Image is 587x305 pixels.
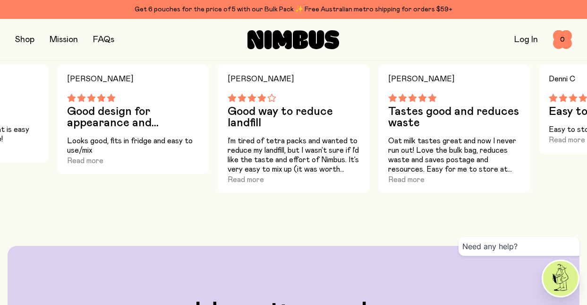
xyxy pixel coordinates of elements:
[15,4,572,15] div: Get 6 pouches for the price of 5 with our Bulk Pack ✨ Free Australian metro shipping for orders $59+
[67,72,199,86] h4: [PERSON_NAME]
[388,174,425,185] button: Read more
[388,72,520,86] h4: [PERSON_NAME]
[553,30,572,49] button: 0
[228,174,264,185] button: Read more
[50,35,78,44] a: Mission
[543,261,578,296] img: agent
[67,155,103,166] button: Read more
[67,136,199,155] p: Looks good, fits in fridge and easy to use/mix
[459,237,579,256] div: Need any help?
[514,35,538,44] a: Log In
[228,72,360,86] h4: [PERSON_NAME]
[228,106,360,129] h3: Good way to reduce landfill
[93,35,114,44] a: FAQs
[67,106,199,129] h3: Good design for appearance and practical use
[388,106,520,129] h3: Tastes good and reduces waste
[388,136,520,174] p: Oat milk tastes great and now I never run out! Love the bulk bag, reduces waste and saves postage...
[228,136,360,174] p: I’m tired of tetra packs and wanted to reduce my landfill, but I wasn’t sure if I’d like the tast...
[549,134,585,146] button: Read more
